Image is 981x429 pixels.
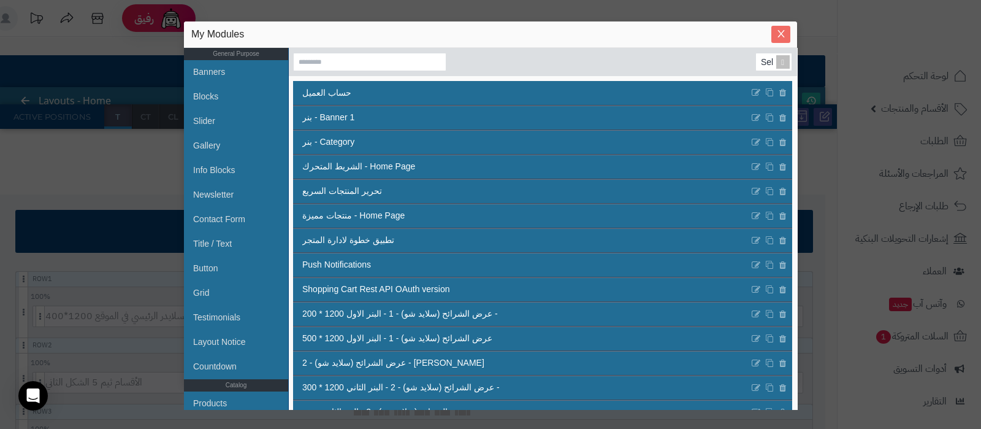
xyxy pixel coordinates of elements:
[193,60,270,84] a: Banners
[293,204,749,228] a: منتجات مميزة - Home Page
[193,207,270,231] a: Contact Form
[302,111,354,124] span: بنر - Banner 1
[18,381,48,411] div: Open Intercom Messenger
[293,327,749,350] a: عرض الشرائح (سلايد شو) - 1 - البنر الاول 1200 * 500
[293,401,749,424] a: عرض الشرائح (سلايد شو) - 2 - البنر الثاني جيف
[193,109,270,133] a: Slider
[302,258,371,271] span: Push Notifications
[193,133,270,158] a: Gallery
[293,376,749,400] a: عرض الشرائح (سلايد شو) - 2 - البنر الثاني 1200 * 300 -
[293,81,749,104] a: حساب العميل
[302,381,500,394] span: عرض الشرائح (سلايد شو) - 2 - البنر الثاني 1200 * 300 -
[193,391,270,415] a: Products
[193,330,270,354] a: Layout Notice
[191,28,790,41] div: My Modules
[293,106,749,129] a: بنر - Banner 1
[302,136,354,149] span: بنر - Category
[302,406,470,419] span: عرض الشرائح (سلايد شو) - 2 - البنر الثاني جيف
[193,280,270,305] a: Grid
[293,155,749,179] a: الشريط المتحرك - Home Page
[193,231,270,256] a: Title / Text
[293,180,749,203] a: تحرير المنتجات السريع
[193,182,270,207] a: Newsletter
[302,307,498,320] span: عرض الشرائح (سلايد شو) - 1 - البنر الاول 1200 * 200 -
[756,53,789,71] div: Select...
[193,305,270,330] a: Testimonials
[193,158,270,182] a: Info Blocks
[302,357,484,369] span: عرض الشرائح (سلايد شو) - 2 - [PERSON_NAME]
[302,209,405,222] span: منتجات مميزة - Home Page
[293,229,749,252] a: تطبيق خطوة لادارة المتجر
[293,352,749,375] a: عرض الشرائح (سلايد شو) - 2 - [PERSON_NAME]
[302,332,492,345] span: عرض الشرائح (سلايد شو) - 1 - البنر الاول 1200 * 500
[193,256,270,280] a: Button
[302,185,382,198] span: تحرير المنتجات السريع
[293,131,749,154] a: بنر - Category
[302,160,415,173] span: الشريط المتحرك - Home Page
[293,253,749,277] a: Push Notifications
[302,283,449,296] span: Shopping Cart Rest API OAuth version
[771,26,790,43] button: Close
[293,278,749,301] a: Shopping Cart Rest API OAuth version
[193,84,270,109] a: Blocks
[293,303,749,326] a: عرض الشرائح (سلايد شو) - 1 - البنر الاول 1200 * 200 -
[302,234,394,247] span: تطبيق خطوة لادارة المتجر
[302,87,351,99] span: حساب العميل
[193,354,270,379] a: Countdown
